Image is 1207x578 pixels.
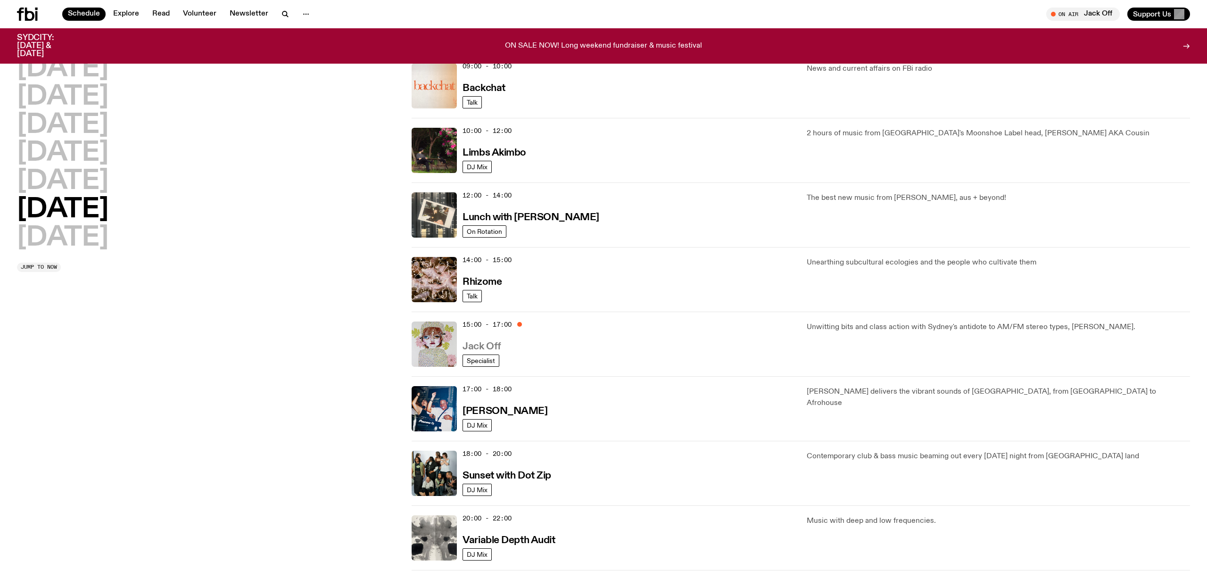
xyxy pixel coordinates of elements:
a: Backchat [463,82,505,93]
a: Schedule [62,8,106,21]
a: Newsletter [224,8,274,21]
a: Limbs Akimbo [463,146,526,158]
a: DJ Mix [463,161,492,173]
span: 09:00 - 10:00 [463,62,512,71]
p: Unearthing subcultural ecologies and the people who cultivate them [807,257,1190,268]
span: DJ Mix [467,421,488,429]
button: [DATE] [17,168,108,195]
a: On Rotation [463,225,506,238]
h3: Backchat [463,83,505,93]
a: Explore [107,8,145,21]
h3: Lunch with [PERSON_NAME] [463,213,599,223]
button: [DATE] [17,112,108,139]
img: Jackson sits at an outdoor table, legs crossed and gazing at a black and brown dog also sitting a... [412,128,457,173]
h3: SYDCITY: [DATE] & [DATE] [17,34,77,58]
img: a dotty lady cuddling her cat amongst flowers [412,322,457,367]
a: Jack Off [463,340,501,352]
h3: Rhizome [463,277,502,287]
span: Talk [467,292,478,299]
span: Support Us [1133,10,1171,18]
img: A close up picture of a bunch of ginger roots. Yellow squiggles with arrows, hearts and dots are ... [412,257,457,302]
h3: Jack Off [463,342,501,352]
span: On Rotation [467,228,502,235]
img: A black and white Rorschach [412,515,457,561]
a: Lunch with [PERSON_NAME] [463,211,599,223]
button: [DATE] [17,56,108,82]
span: 12:00 - 14:00 [463,191,512,200]
button: [DATE] [17,225,108,251]
img: A polaroid of Ella Avni in the studio on top of the mixer which is also located in the studio. [412,192,457,238]
p: Unwitting bits and class action with Sydney's antidote to AM/FM stereo types, [PERSON_NAME]. [807,322,1190,333]
h3: Limbs Akimbo [463,148,526,158]
button: Jump to now [17,263,61,272]
span: DJ Mix [467,486,488,493]
a: Variable Depth Audit [463,534,555,545]
p: The best new music from [PERSON_NAME], aus + beyond! [807,192,1190,204]
a: Specialist [463,355,499,367]
span: Jump to now [21,264,57,270]
p: ON SALE NOW! Long weekend fundraiser & music festival [505,42,702,50]
p: Music with deep and low frequencies. [807,515,1190,527]
h3: Variable Depth Audit [463,536,555,545]
p: Contemporary club & bass music beaming out every [DATE] night from [GEOGRAPHIC_DATA] land [807,451,1190,462]
span: 18:00 - 20:00 [463,449,512,458]
button: [DATE] [17,84,108,110]
a: Rhizome [463,275,502,287]
p: 2 hours of music from [GEOGRAPHIC_DATA]'s Moonshoe Label head, [PERSON_NAME] AKA Cousin [807,128,1190,139]
a: Read [147,8,175,21]
a: Talk [463,96,482,108]
span: 15:00 - 17:00 [463,320,512,329]
a: DJ Mix [463,548,492,561]
p: News and current affairs on FBi radio [807,63,1190,74]
h3: Sunset with Dot Zip [463,471,551,481]
p: [PERSON_NAME] delivers the vibrant sounds of [GEOGRAPHIC_DATA], from [GEOGRAPHIC_DATA] to Afrohouse [807,386,1190,409]
a: Volunteer [177,8,222,21]
button: Support Us [1127,8,1190,21]
button: [DATE] [17,140,108,166]
button: [DATE] [17,197,108,223]
button: On AirJack Off [1046,8,1120,21]
span: Talk [467,99,478,106]
span: DJ Mix [467,551,488,558]
a: Talk [463,290,482,302]
a: DJ Mix [463,484,492,496]
span: 10:00 - 12:00 [463,126,512,135]
a: DJ Mix [463,419,492,431]
span: 20:00 - 22:00 [463,514,512,523]
span: 14:00 - 15:00 [463,256,512,264]
a: [PERSON_NAME] [463,405,547,416]
span: 17:00 - 18:00 [463,385,512,394]
span: Specialist [467,357,495,364]
span: DJ Mix [467,163,488,170]
a: Sunset with Dot Zip [463,469,551,481]
h3: [PERSON_NAME] [463,406,547,416]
